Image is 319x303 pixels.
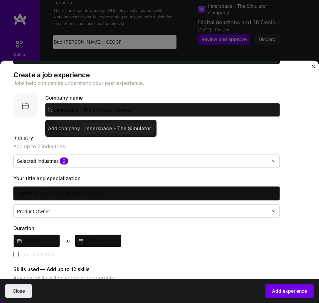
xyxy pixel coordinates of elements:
[13,274,280,282] span: Any new skills will be added to your profile.
[13,79,280,87] p: Jobs help companies understand your past experience.
[272,159,276,163] img: drop icon
[5,284,32,298] button: Close
[17,158,68,164] div: Selected industries
[21,251,55,258] span: I still work here
[272,209,276,213] img: drop icon
[272,288,307,294] span: Add experience
[312,65,315,71] button: Close
[45,95,83,101] label: Company name
[13,186,280,201] input: Role name
[13,71,280,79] h4: Create a job experience
[75,234,122,247] input: Date
[83,123,154,134] div: Innerspace - The Simulator
[13,224,280,232] label: Duration
[13,143,280,151] span: Add up to 2 industries.
[60,157,68,164] span: 2
[13,134,280,142] label: Industry
[265,284,314,298] button: Add experience
[13,94,37,118] img: Company logo
[13,288,25,294] span: Close
[13,174,280,182] label: Your title and specialization
[65,237,70,244] div: to
[48,125,80,132] span: Add company
[45,103,280,117] input: Search for a company...
[13,265,280,273] label: Skills used — Add up to 12 skills
[13,234,60,247] input: Date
